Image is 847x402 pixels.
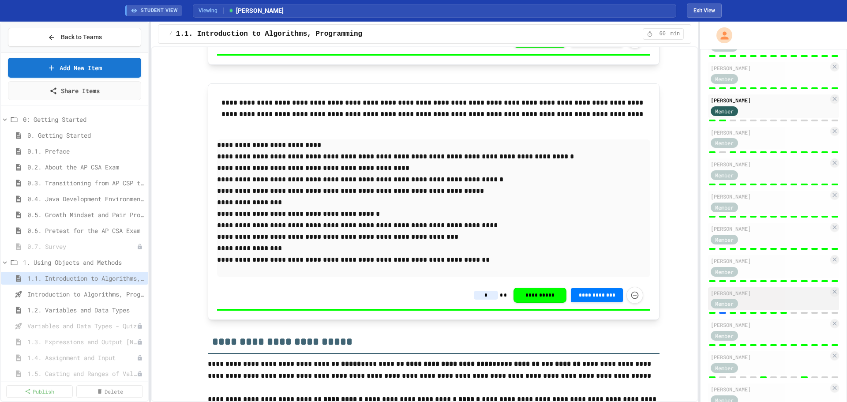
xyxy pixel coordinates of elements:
div: Unpublished [137,355,143,361]
span: Member [715,268,734,276]
span: Variables and Data Types - Quiz [27,321,137,331]
span: 0.6. Pretest for the AP CSA Exam [27,226,145,235]
span: 0.4. Java Development Environments [27,194,145,203]
span: Member [715,139,734,147]
div: [PERSON_NAME] [711,160,828,168]
span: Introduction to Algorithms, Programming, and Compilers [27,289,145,299]
span: / [169,30,172,38]
span: [PERSON_NAME] [228,6,284,15]
span: Member [715,332,734,340]
span: Viewing [199,7,224,15]
span: 1.5. Casting and Ranges of Values [27,369,137,378]
div: [PERSON_NAME] [711,128,828,136]
a: Publish [6,385,73,398]
div: [PERSON_NAME] [711,257,828,265]
span: 1.3. Expressions and Output [New] [27,337,137,346]
span: Member [715,75,734,83]
div: [PERSON_NAME] [711,289,828,297]
span: 0.7. Survey [27,242,137,251]
span: 0.3. Transitioning from AP CSP to AP CSA [27,178,145,188]
button: Back to Teams [8,28,141,47]
span: 0.5. Growth Mindset and Pair Programming [27,210,145,219]
div: [PERSON_NAME] [711,225,828,233]
span: Member [715,236,734,244]
div: [PERSON_NAME] [711,353,828,361]
div: [PERSON_NAME] [711,96,828,104]
span: 0: Getting Started [23,115,145,124]
span: Member [715,364,734,372]
div: [PERSON_NAME] [711,192,828,200]
div: Unpublished [137,244,143,250]
div: [PERSON_NAME] [711,64,828,72]
span: 1.1. Introduction to Algorithms, Programming, and Compilers [176,29,426,39]
span: Member [715,171,734,179]
span: min [671,30,680,38]
span: 60 [656,30,670,38]
span: 0.2. About the AP CSA Exam [27,162,145,172]
div: [PERSON_NAME] [711,321,828,329]
span: Member [715,300,734,308]
span: 1. Using Objects and Methods [23,258,145,267]
button: Exit student view [687,4,722,18]
span: STUDENT VIEW [141,7,178,15]
div: My Account [707,25,735,45]
a: Share Items [8,81,141,100]
span: Member [715,107,734,115]
span: Back to Teams [61,33,102,42]
span: Member [715,203,734,211]
div: Unpublished [137,371,143,377]
span: 1.4. Assignment and Input [27,353,137,362]
span: 1.2. Variables and Data Types [27,305,145,315]
div: Unpublished [137,339,143,345]
div: [PERSON_NAME] [711,385,828,393]
span: 0.1. Preface [27,147,145,156]
a: Delete [76,385,143,398]
a: Add New Item [8,58,141,78]
span: 0. Getting Started [27,131,145,140]
span: 1.1. Introduction to Algorithms, Programming, and Compilers [27,274,145,283]
button: Force resubmission of student's answer (Admin only) [626,287,643,304]
div: Unpublished [137,323,143,329]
